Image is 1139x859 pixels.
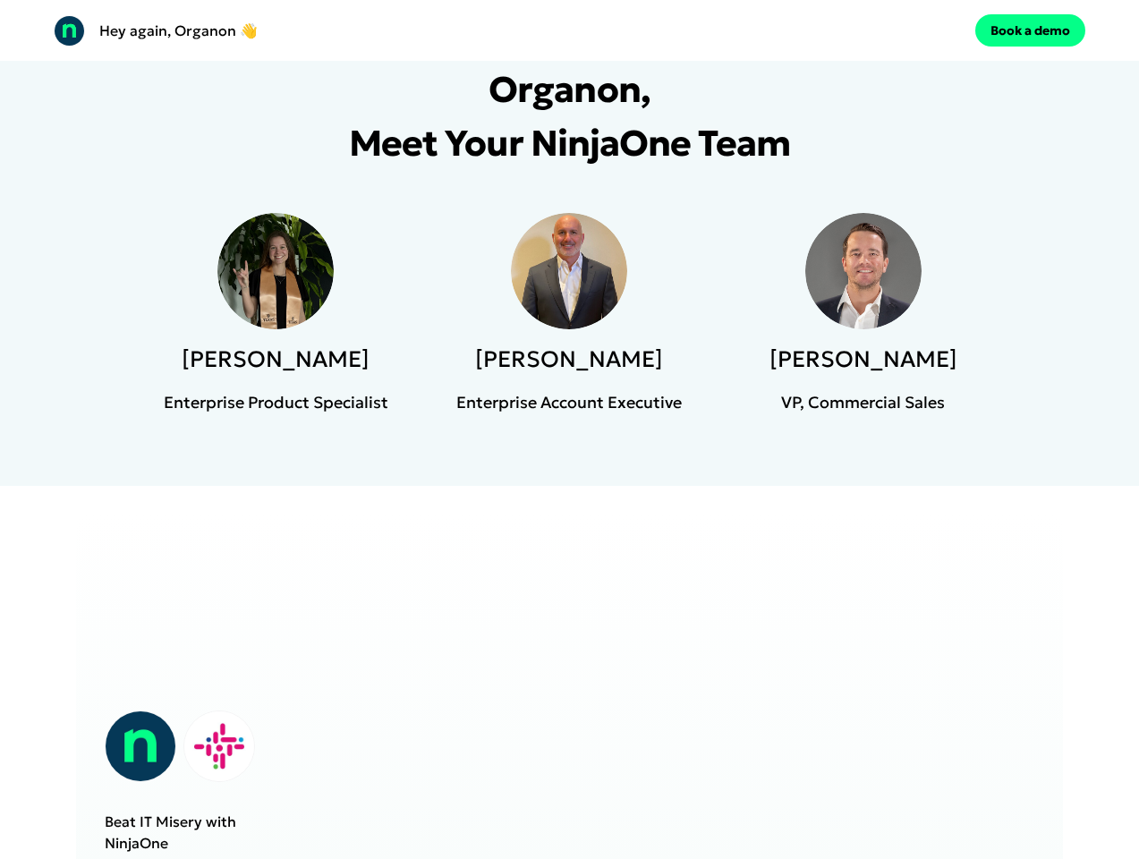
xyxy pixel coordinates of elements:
[975,14,1085,47] button: Book a demo
[781,390,945,414] p: VP, Commercial Sales
[164,390,388,414] p: Enterprise Product Specialist
[105,811,289,854] p: Beat IT Misery with NinjaOne
[456,390,682,414] p: Enterprise Account Executive
[322,63,817,170] p: Organon, Meet Your NinjaOne Team
[769,343,957,377] p: [PERSON_NAME]
[99,20,258,41] p: Hey again, Organon 👋
[182,343,370,377] p: [PERSON_NAME]
[475,343,663,377] p: [PERSON_NAME]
